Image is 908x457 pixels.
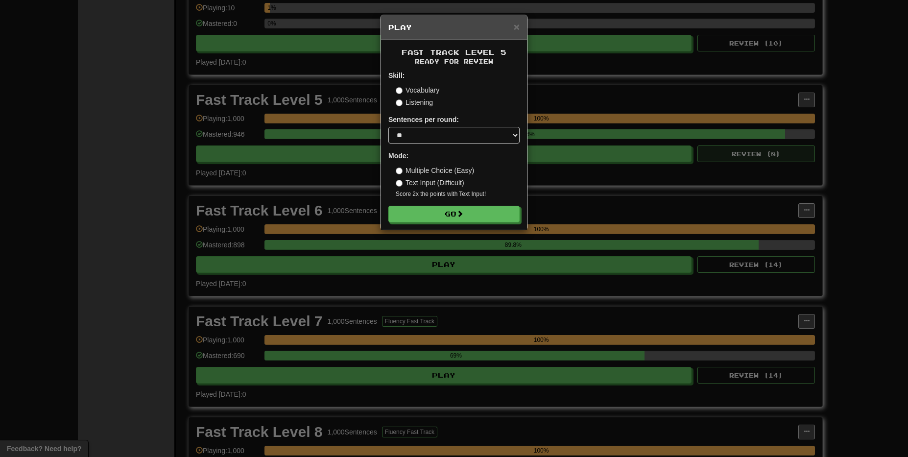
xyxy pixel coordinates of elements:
[402,48,506,56] span: Fast Track Level 5
[396,180,403,187] input: Text Input (Difficult)
[388,57,520,66] small: Ready for Review
[396,85,439,95] label: Vocabulary
[388,23,520,32] h5: Play
[396,166,474,175] label: Multiple Choice (Easy)
[396,99,403,106] input: Listening
[388,115,459,124] label: Sentences per round:
[396,87,403,94] input: Vocabulary
[514,21,520,32] span: ×
[396,168,403,174] input: Multiple Choice (Easy)
[396,190,520,198] small: Score 2x the points with Text Input !
[388,72,405,79] strong: Skill:
[396,97,433,107] label: Listening
[388,152,408,160] strong: Mode:
[514,22,520,32] button: Close
[396,178,464,188] label: Text Input (Difficult)
[388,206,520,222] button: Go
